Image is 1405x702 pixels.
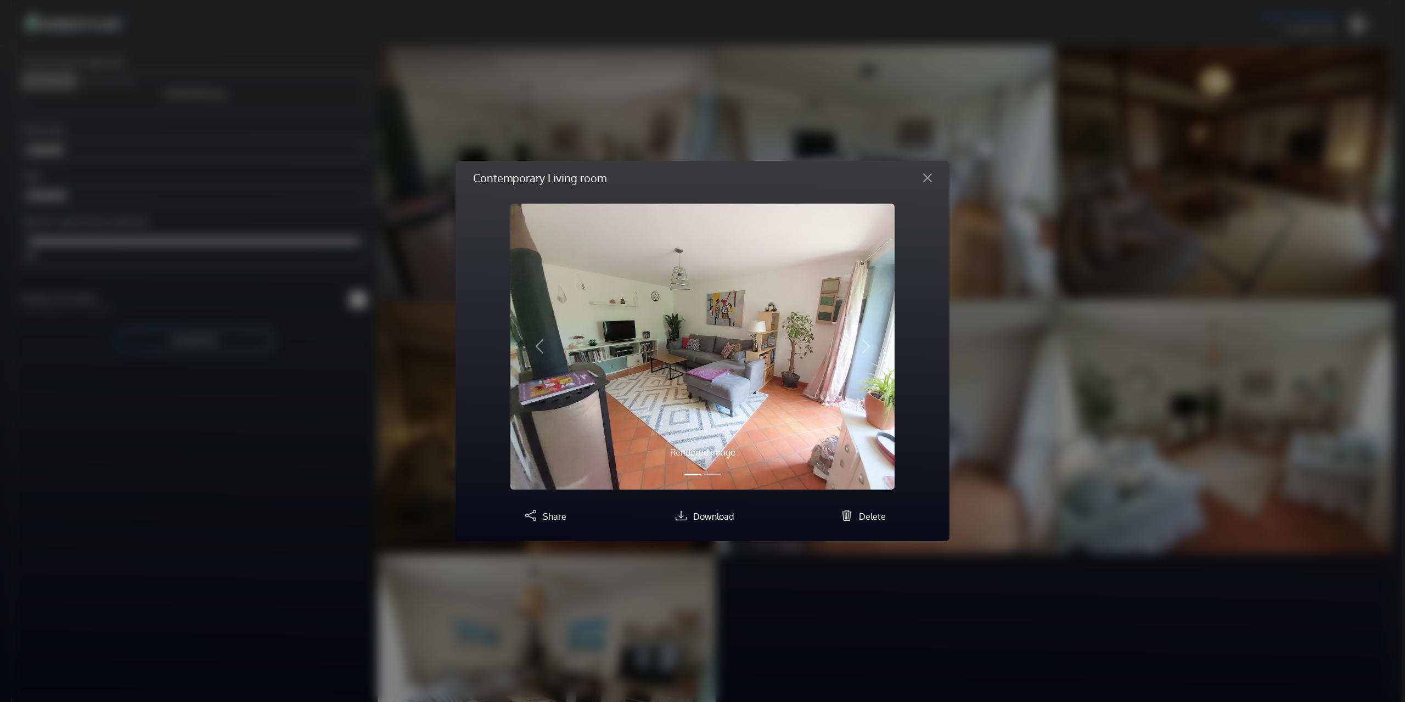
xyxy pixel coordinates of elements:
button: Slide 1 [684,468,701,481]
a: Download [671,511,734,522]
h5: Contemporary Living room [473,170,606,186]
button: Delete [837,507,886,524]
button: Slide 2 [704,468,721,481]
span: Delete [859,511,886,522]
img: homestyler-20250910-1-gh08ep.jpg [510,204,895,489]
button: Close [914,169,941,187]
span: Download [693,511,734,522]
span: Share [543,511,566,522]
p: Rendered image [568,446,837,459]
a: Share [521,511,566,522]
